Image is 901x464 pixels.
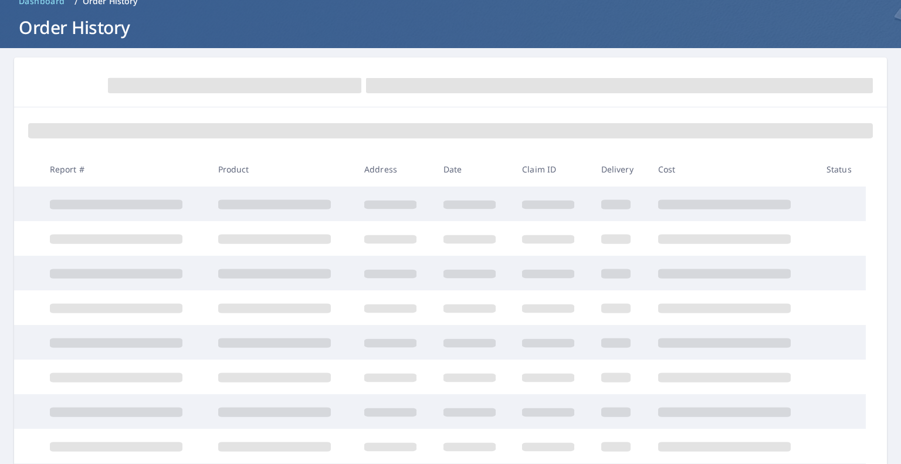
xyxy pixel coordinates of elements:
[513,152,592,187] th: Claim ID
[592,152,649,187] th: Delivery
[209,152,355,187] th: Product
[14,15,887,39] h1: Order History
[434,152,513,187] th: Date
[355,152,434,187] th: Address
[40,152,209,187] th: Report #
[649,152,817,187] th: Cost
[817,152,866,187] th: Status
